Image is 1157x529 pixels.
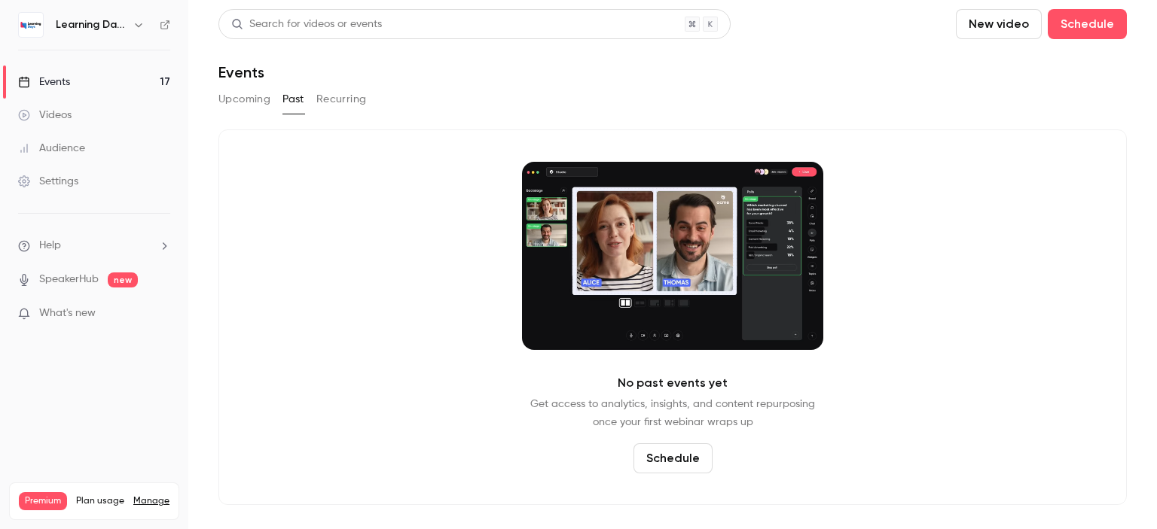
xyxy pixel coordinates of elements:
iframe: Noticeable Trigger [152,307,170,321]
a: SpeakerHub [39,272,99,287]
span: What's new [39,306,96,321]
div: Mots-clés [188,89,230,99]
img: tab_keywords_by_traffic_grey.svg [171,87,183,99]
span: new [108,272,138,287]
div: Settings [18,174,78,189]
div: Audience [18,141,85,156]
img: website_grey.svg [24,39,36,51]
div: Search for videos or events [231,17,382,32]
button: Upcoming [218,87,270,111]
span: Plan usage [76,495,124,507]
h1: Events [218,63,264,81]
div: v 4.0.25 [42,24,74,36]
div: Videos [18,108,72,123]
h6: Learning Days [56,17,127,32]
li: help-dropdown-opener [18,238,170,254]
button: Past [282,87,304,111]
img: logo_orange.svg [24,24,36,36]
img: tab_domain_overview_orange.svg [61,87,73,99]
button: Schedule [1048,9,1127,39]
div: Domaine: [DOMAIN_NAME] [39,39,170,51]
div: Events [18,74,70,90]
span: Premium [19,492,67,510]
button: Schedule [633,443,713,473]
a: Manage [133,495,169,507]
p: Get access to analytics, insights, and content repurposing once your first webinar wraps up [530,395,815,431]
div: Domaine [78,89,116,99]
span: Help [39,238,61,254]
button: Recurring [316,87,367,111]
p: No past events yet [618,374,728,392]
img: Learning Days [19,13,43,37]
button: New video [956,9,1042,39]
